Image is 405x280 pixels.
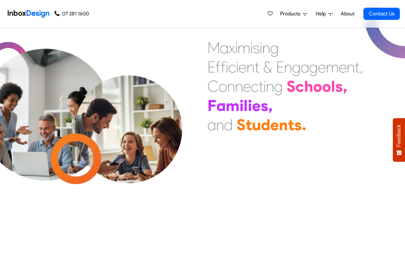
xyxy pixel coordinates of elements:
[262,38,270,57] div: n
[207,57,215,77] div: E
[247,57,255,77] div: n
[309,57,318,77] div: g
[239,57,247,77] div: e
[251,77,259,96] div: c
[301,57,309,77] div: a
[224,115,233,134] div: d
[207,38,363,134] div: Maximising Efficient & Engagement, Connecting Schools, Families, and Students.
[261,96,268,115] div: s
[235,77,243,96] div: n
[207,115,216,134] div: a
[235,38,238,57] div: i
[335,77,343,96] div: s
[237,115,246,134] div: S
[313,77,322,96] div: o
[304,77,313,96] div: h
[259,77,263,96] div: t
[226,96,239,115] div: m
[339,57,347,77] div: e
[252,115,261,134] div: u
[219,77,227,96] div: o
[326,57,339,77] div: m
[221,57,226,77] div: f
[207,77,219,96] div: C
[296,77,304,96] div: c
[339,7,356,20] a: About
[228,57,236,77] div: c
[278,7,310,20] a: Products
[266,77,274,96] div: n
[226,57,228,77] div: i
[246,115,252,134] div: t
[220,38,229,57] div: a
[270,38,279,57] div: g
[280,10,303,18] span: Products
[207,38,220,57] div: M
[288,115,294,134] div: t
[393,118,405,162] button: Feedback - Show survey
[263,77,266,96] div: i
[279,115,288,134] div: n
[331,77,335,96] div: l
[316,10,328,18] span: Help
[229,38,235,57] div: x
[54,10,89,18] a: 07 281 1600
[274,77,283,96] div: g
[396,124,402,147] span: Feedback
[236,57,239,77] div: i
[284,57,292,77] div: n
[343,77,347,96] div: ,
[261,115,270,134] div: d
[360,57,363,77] div: ,
[227,77,235,96] div: n
[260,38,262,57] div: i
[253,38,260,57] div: s
[276,57,284,77] div: E
[243,77,251,96] div: e
[302,115,306,134] div: .
[363,8,400,20] a: Contact Us
[355,57,360,77] div: t
[248,96,252,115] div: i
[238,38,250,57] div: m
[61,72,196,207] img: parents_with_child.png
[294,115,302,134] div: s
[347,57,355,77] div: n
[244,96,248,115] div: l
[255,57,259,77] div: t
[322,77,331,96] div: o
[252,96,261,115] div: e
[287,77,296,96] div: S
[292,57,301,77] div: g
[207,96,216,115] div: F
[216,115,224,134] div: n
[318,57,326,77] div: e
[239,96,244,115] div: i
[215,57,221,77] div: f
[250,38,253,57] div: i
[313,7,335,20] a: Help
[263,57,272,77] div: &
[270,115,279,134] div: e
[268,96,273,115] div: ,
[216,96,226,115] div: a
